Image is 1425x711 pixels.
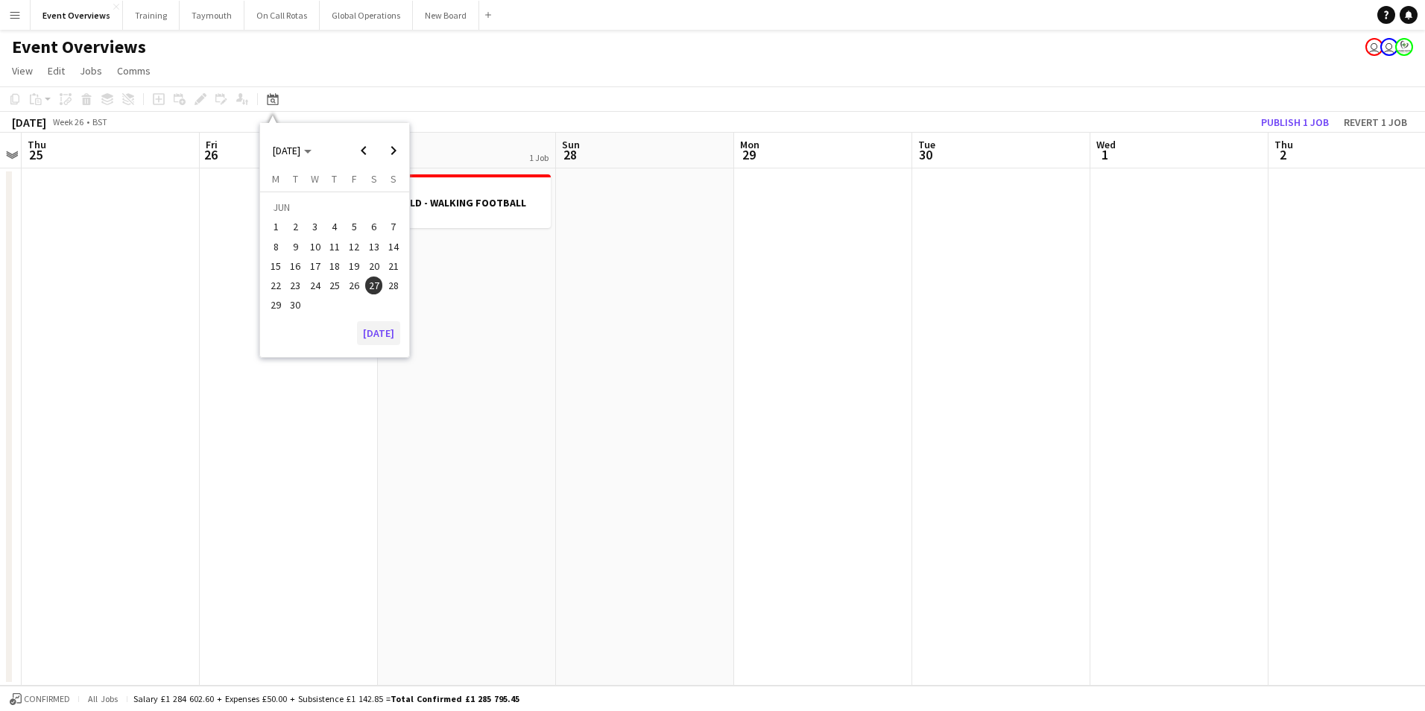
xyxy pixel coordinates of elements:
button: 16-06-2026 [285,256,305,276]
button: 24-06-2026 [306,276,325,295]
span: T [293,172,298,186]
span: M [272,172,279,186]
span: 30 [916,146,935,163]
button: 14-06-2026 [384,237,403,256]
span: 17 [306,257,324,275]
div: [DATE] [12,115,46,130]
button: 02-06-2026 [285,217,305,236]
app-user-avatar: Operations Manager [1395,38,1413,56]
span: 23 [287,276,305,294]
span: W [311,172,319,186]
button: 11-06-2026 [325,237,344,256]
span: 21 [385,257,402,275]
span: 25 [25,146,46,163]
button: 10-06-2026 [306,237,325,256]
button: Global Operations [320,1,413,30]
span: 13 [365,238,383,256]
button: 13-06-2026 [364,237,383,256]
button: 26-06-2026 [344,276,364,295]
span: Fri [206,138,218,151]
span: 14 [385,238,402,256]
button: 04-06-2026 [325,217,344,236]
button: 19-06-2026 [344,256,364,276]
span: 27 [365,276,383,294]
button: Training [123,1,180,30]
span: 8 [267,238,285,256]
h1: Event Overviews [12,36,146,58]
span: Total Confirmed £1 285 795.45 [391,693,519,704]
app-user-avatar: Operations Team [1365,38,1383,56]
span: 4 [326,218,344,236]
button: 05-06-2026 [344,217,364,236]
span: 29 [738,146,759,163]
span: 2 [287,218,305,236]
button: On Call Rotas [244,1,320,30]
a: Jobs [74,61,108,80]
span: 7 [385,218,402,236]
span: All jobs [85,693,121,704]
span: 26 [203,146,218,163]
span: Thu [1274,138,1293,151]
a: Edit [42,61,71,80]
span: T [332,172,337,186]
button: 25-06-2026 [325,276,344,295]
span: 11 [326,238,344,256]
span: View [12,64,33,78]
div: Salary £1 284 602.60 + Expenses £50.00 + Subsistence £1 142.85 = [133,693,519,704]
button: 29-06-2026 [266,295,285,315]
span: 9 [287,238,305,256]
span: S [371,172,377,186]
span: Sun [562,138,580,151]
span: Comms [117,64,151,78]
button: 12-06-2026 [344,237,364,256]
button: Event Overviews [31,1,123,30]
span: 24 [306,276,324,294]
button: 08-06-2026 [266,237,285,256]
span: Tue [918,138,935,151]
span: 22 [267,276,285,294]
button: 18-06-2026 [325,256,344,276]
span: 28 [385,276,402,294]
button: 15-06-2026 [266,256,285,276]
button: 30-06-2026 [285,295,305,315]
span: Mon [740,138,759,151]
button: Publish 1 job [1255,113,1335,132]
span: 12 [345,238,363,256]
span: Week 26 [49,116,86,127]
button: 01-06-2026 [266,217,285,236]
button: Next month [379,136,408,165]
button: 09-06-2026 [285,237,305,256]
app-job-card: HOLD - WALKING FOOTBALL [384,174,551,228]
div: 1 Job [529,152,549,163]
span: 6 [365,218,383,236]
span: Thu [28,138,46,151]
span: 3 [306,218,324,236]
span: Wed [1096,138,1116,151]
span: 16 [287,257,305,275]
button: 21-06-2026 [384,256,403,276]
span: 26 [345,276,363,294]
div: BST [92,116,107,127]
span: 5 [345,218,363,236]
button: Confirmed [7,691,72,707]
button: Revert 1 job [1338,113,1413,132]
button: 06-06-2026 [364,217,383,236]
span: 15 [267,257,285,275]
button: Taymouth [180,1,244,30]
button: 27-06-2026 [364,276,383,295]
span: 1 [1094,146,1116,163]
span: 29 [267,297,285,315]
h3: HOLD - WALKING FOOTBALL [384,196,551,209]
button: 03-06-2026 [306,217,325,236]
span: 10 [306,238,324,256]
span: 19 [345,257,363,275]
button: 17-06-2026 [306,256,325,276]
span: 30 [287,297,305,315]
span: [DATE] [273,144,300,157]
button: 23-06-2026 [285,276,305,295]
button: New Board [413,1,479,30]
a: Comms [111,61,157,80]
span: 28 [560,146,580,163]
button: [DATE] [357,321,400,345]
